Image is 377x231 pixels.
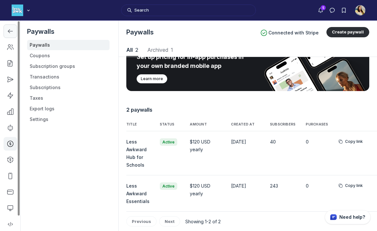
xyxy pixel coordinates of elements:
span: Subscribers [270,122,296,127]
span: 2 [135,47,138,53]
button: User menu options [355,5,365,15]
button: Learn more [137,74,167,83]
span: AMOUNT [190,122,207,127]
button: Copy link [339,182,363,189]
a: 243 [270,183,278,189]
span: All [126,47,138,52]
span: Copy link [345,183,363,188]
a: 0 [306,139,309,144]
a: Paywalls [27,40,110,50]
span: $120 USD yearly [190,139,210,152]
span: $120 USD yearly [190,183,210,196]
a: Coupons [27,51,110,61]
span: Less Awkward Hub for Schools [126,139,147,168]
time: [DATE] [231,183,246,189]
span: Copy link [345,139,363,144]
button: Archived1 [146,44,174,57]
span: Next [165,219,175,224]
span: 2 paywalls [126,106,152,113]
time: [DATE] [231,139,246,144]
span: Purchases [306,122,328,127]
a: Subscriptions [27,82,110,93]
span: Less Awkward Essentials [126,183,150,204]
span: Showing 1-2 of 2 [185,219,221,224]
span: Created at [231,122,254,127]
button: Create paywall [326,27,369,37]
span: Archived [146,47,174,52]
span: 1 [171,47,173,53]
span: Active [160,138,177,146]
button: Search [121,5,256,16]
button: All2 [126,44,138,57]
a: Subscription groups [27,61,110,71]
button: Circle support widget [325,210,371,224]
a: 0 [306,183,309,189]
button: Next [159,216,180,226]
button: Copy link [339,138,363,145]
button: Bookmarks [338,5,350,16]
a: Settings [27,114,110,125]
span: Previous [132,219,151,224]
button: Notifications [315,5,326,16]
a: 40 [270,139,276,144]
span: Active [160,182,177,190]
h1: Paywalls [126,28,256,37]
a: Taxes [27,93,110,103]
p: Need help? [339,214,365,220]
button: Direct messages [326,5,338,16]
button: Previous [126,216,157,226]
span: Connected with Stripe [268,30,319,36]
div: Set up pricing for in-app purchases in your own branded mobile app [137,52,248,70]
header: Page Header [119,21,377,57]
a: Export logs [27,104,110,114]
button: Less Awkward Hub logo [12,4,32,17]
span: STATUS [160,122,174,127]
a: Transactions [27,72,110,82]
h5: Paywalls [27,27,110,36]
img: Less Awkward Hub logo [12,5,23,16]
span: TITLE [126,122,137,127]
